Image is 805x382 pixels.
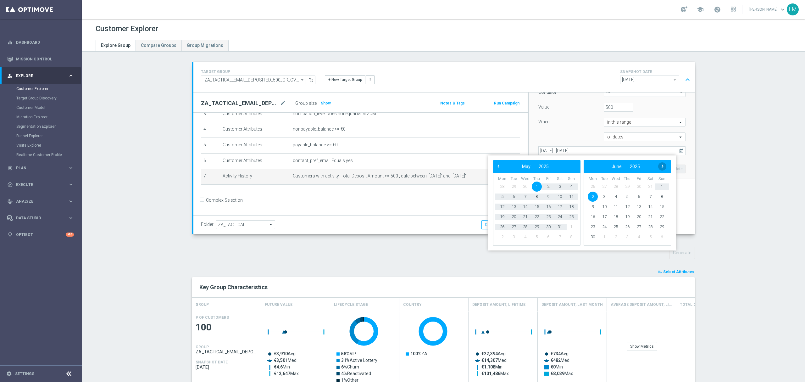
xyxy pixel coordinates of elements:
h4: SNAPSHOT DATE [196,360,228,364]
span: 30 [520,182,530,192]
div: person_search Explore keyboard_arrow_right [7,73,74,78]
span: 3 [599,192,609,202]
span: 30 [588,232,598,242]
span: 3 [622,232,632,242]
div: track_changes Analyze keyboard_arrow_right [7,199,74,204]
a: Visits Explorer [16,143,65,148]
span: 14 [520,202,530,212]
h4: Deposit Amount, Lifetime [472,299,525,310]
th: weekday [610,176,622,182]
i: keyboard_arrow_right [68,73,74,79]
i: more_vert [368,77,372,82]
span: June [612,164,622,169]
text: VIP [341,351,356,356]
text: Min [551,364,563,369]
span: 7 [520,192,530,202]
span: 4 [520,232,530,242]
th: weekday [508,176,520,182]
i: person_search [7,73,13,79]
span: 8 [566,232,576,242]
bs-datepicker-navigation-view: ​ ​ ​ [585,162,666,171]
th: weekday [542,176,554,182]
span: › [658,162,667,170]
th: weekday [519,176,531,182]
tspan: €12,647 [274,371,290,376]
span: 28 [611,182,621,192]
span: 8 [532,192,542,202]
span: notification_level Does not equal MINIMUM [293,111,376,116]
i: keyboard_arrow_right [68,182,74,188]
span: 14 [645,202,655,212]
bs-daterangepicker-container: calendar [488,155,676,250]
div: Mission Control [7,51,74,67]
span: 21 [645,212,655,222]
button: expand_less [683,74,692,86]
i: play_circle_outline [7,182,13,188]
span: 31 [555,222,565,232]
label: Group size [295,101,317,106]
span: 24 [555,212,565,222]
text: Avg [481,351,506,356]
button: Update [667,165,686,173]
a: Realtime Customer Profile [16,152,65,157]
text: Min [481,364,502,369]
tspan: 6% [341,364,347,369]
span: 26 [497,222,507,232]
th: weekday [622,176,633,182]
th: weekday [656,176,668,182]
tspan: €8,039 [551,371,564,376]
span: Execute [16,183,68,187]
span: Group Migrations [187,43,223,48]
span: 21 [520,212,530,222]
button: Mission Control [7,57,74,62]
span: 27 [509,222,519,232]
span: 25 [566,212,576,222]
span: ‹ [494,162,502,170]
span: 27 [599,182,609,192]
span: 18 [566,202,576,212]
h4: Average Deposit Amount, Lifetime [611,299,672,310]
button: Generate [669,247,695,259]
span: 100 [196,321,257,334]
div: equalizer Dashboard [7,40,74,45]
span: 29 [622,182,632,192]
span: 1 [599,232,609,242]
span: Analyze [16,199,68,203]
span: 19 [497,212,507,222]
text: Avg [274,351,296,356]
div: Explore [7,73,68,79]
span: keyboard_arrow_down [779,6,786,13]
text: Med [274,358,297,363]
span: Compare Groups [141,43,176,48]
button: gps_fixed Plan keyboard_arrow_right [7,166,74,171]
span: 29 [509,182,519,192]
h4: Total GGR, Lifetime [680,299,721,310]
i: equalizer [7,40,13,45]
a: Funnel Explorer [16,133,65,138]
tspan: €14,307 [481,358,498,363]
div: Optibot [7,226,74,243]
span: 10 [599,202,609,212]
span: 15 [657,202,667,212]
span: 7 [645,192,655,202]
span: 2025 [630,164,640,169]
ng-select: in this range [604,118,686,126]
span: payable_balance >= €0 [293,142,338,148]
span: 16 [543,202,553,212]
div: Dashboard [7,34,74,51]
tspan: 4% [341,371,347,376]
th: weekday [565,176,577,182]
button: play_circle_outline Execute keyboard_arrow_right [7,182,74,187]
span: Select Attributes [663,270,694,274]
span: 28 [645,222,655,232]
button: today [678,146,686,156]
span: 23 [543,212,553,222]
td: Customer Attributes [220,122,290,138]
div: LM [787,3,799,15]
span: 13 [634,202,644,212]
div: Execute [7,182,68,188]
h4: TARGET GROUP [201,70,315,74]
span: Plan [16,166,68,170]
i: playlist_add_check [658,270,662,274]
